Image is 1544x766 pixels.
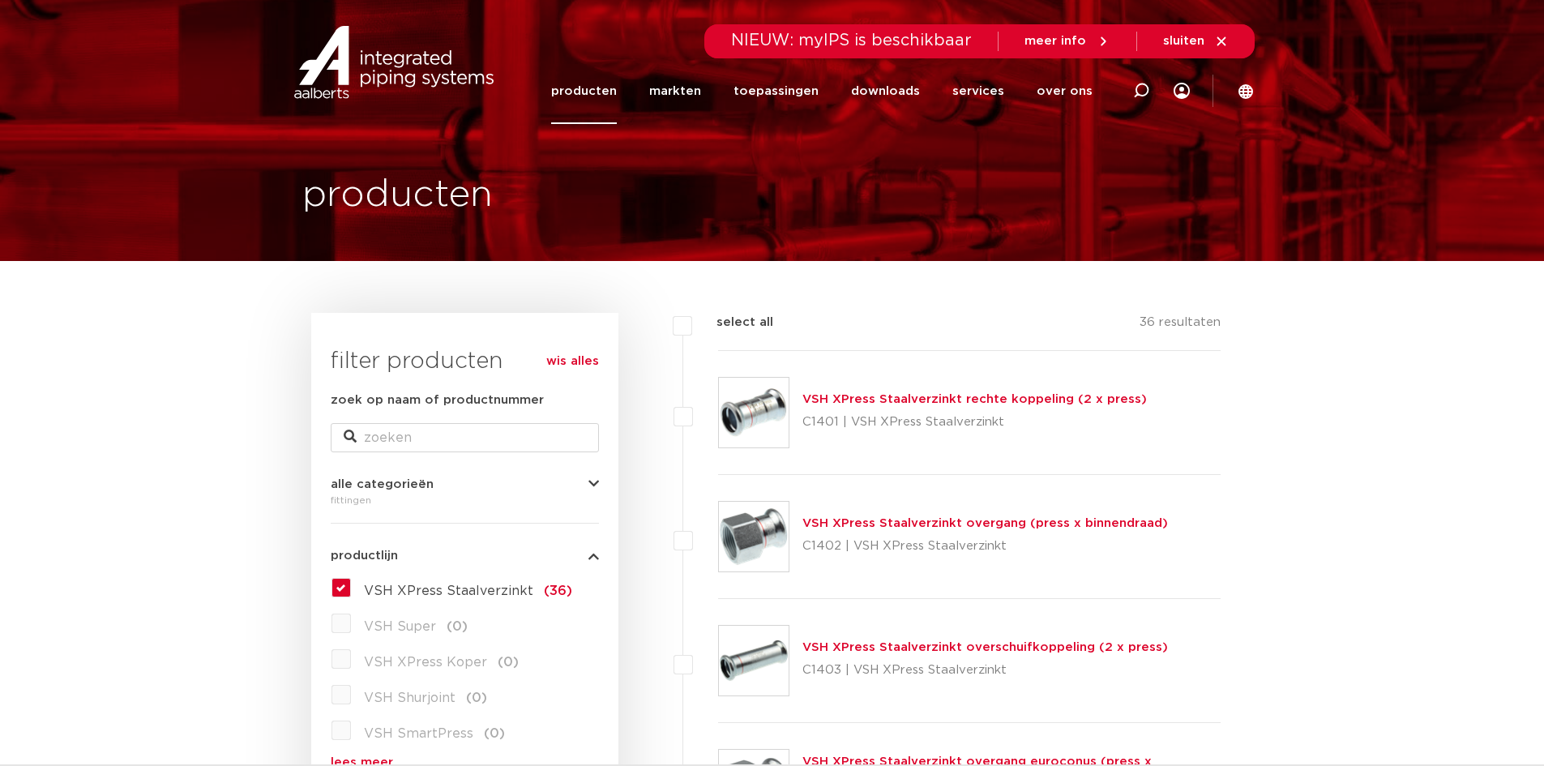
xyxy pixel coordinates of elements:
a: VSH XPress Staalverzinkt rechte koppeling (2 x press) [802,393,1147,405]
p: C1403 | VSH XPress Staalverzinkt [802,657,1168,683]
span: (0) [484,727,505,740]
img: Thumbnail for VSH XPress Staalverzinkt rechte koppeling (2 x press) [719,378,789,447]
a: toepassingen [734,58,819,124]
p: C1401 | VSH XPress Staalverzinkt [802,409,1147,435]
p: 36 resultaten [1140,313,1221,338]
h3: filter producten [331,345,599,378]
a: VSH XPress Staalverzinkt overschuifkoppeling (2 x press) [802,641,1168,653]
button: productlijn [331,550,599,562]
input: zoeken [331,423,599,452]
label: select all [692,313,773,332]
span: VSH Shurjoint [364,691,456,704]
div: fittingen [331,490,599,510]
span: VSH SmartPress [364,727,473,740]
p: C1402 | VSH XPress Staalverzinkt [802,533,1168,559]
span: alle categorieën [331,478,434,490]
span: sluiten [1163,35,1204,47]
a: meer info [1024,34,1110,49]
img: Thumbnail for VSH XPress Staalverzinkt overschuifkoppeling (2 x press) [719,626,789,695]
a: sluiten [1163,34,1229,49]
span: (0) [447,620,468,633]
span: VSH Super [364,620,436,633]
span: VSH XPress Koper [364,656,487,669]
span: (36) [544,584,572,597]
span: (0) [498,656,519,669]
div: my IPS [1174,58,1190,124]
span: (0) [466,691,487,704]
img: Thumbnail for VSH XPress Staalverzinkt overgang (press x binnendraad) [719,502,789,571]
span: productlijn [331,550,398,562]
button: alle categorieën [331,478,599,490]
span: NIEUW: myIPS is beschikbaar [731,32,972,49]
nav: Menu [551,58,1093,124]
span: meer info [1024,35,1086,47]
a: downloads [851,58,920,124]
a: markten [649,58,701,124]
span: VSH XPress Staalverzinkt [364,584,533,597]
h1: producten [302,169,493,221]
label: zoek op naam of productnummer [331,391,544,410]
a: VSH XPress Staalverzinkt overgang (press x binnendraad) [802,517,1168,529]
a: services [952,58,1004,124]
a: over ons [1037,58,1093,124]
a: wis alles [546,352,599,371]
a: producten [551,58,617,124]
